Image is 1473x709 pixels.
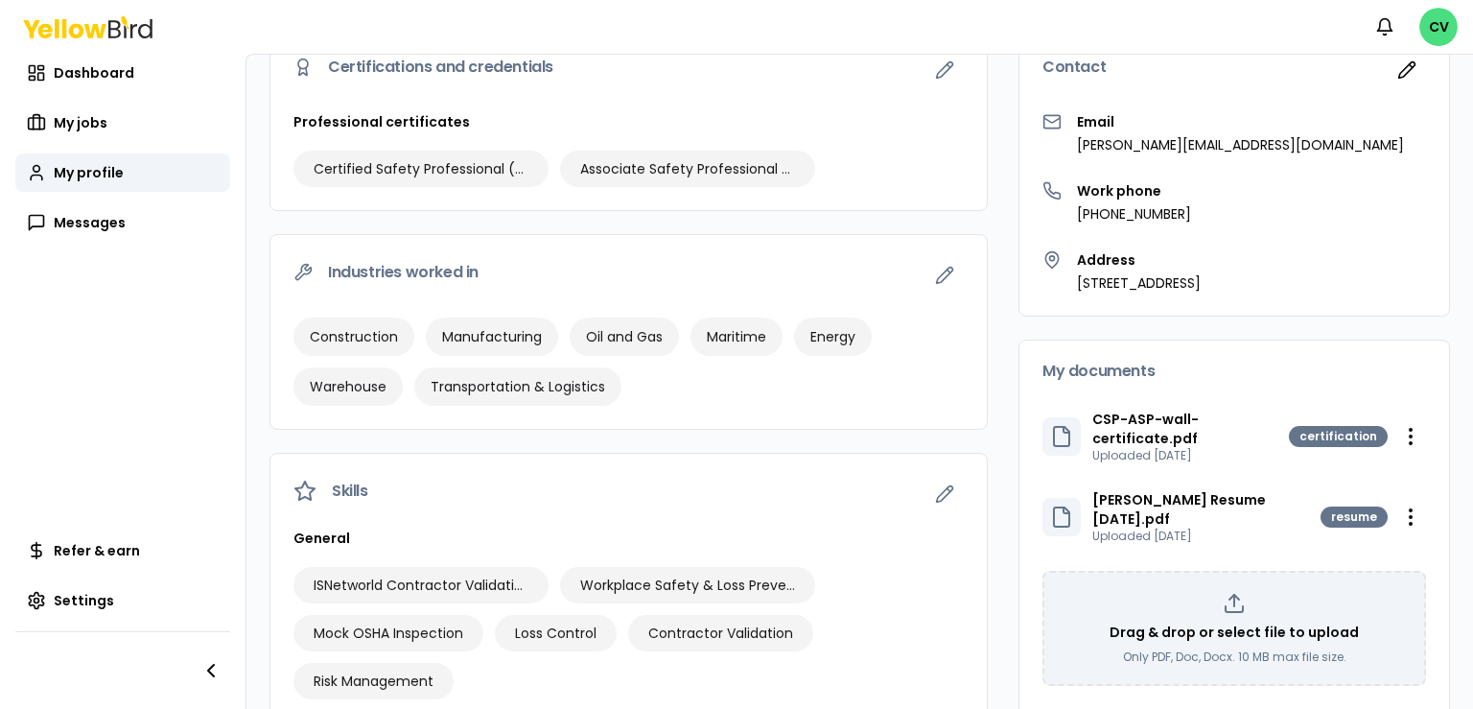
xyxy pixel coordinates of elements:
[1289,426,1388,447] div: certification
[328,265,479,280] span: Industries worked in
[293,112,964,131] h3: Professional certificates
[314,672,433,691] span: Risk Management
[414,367,621,406] div: Transportation & Logistics
[1077,204,1191,224] p: [PHONE_NUMBER]
[1077,112,1404,131] h3: Email
[810,327,855,346] span: Energy
[426,318,558,356] div: Manufacturing
[1042,364,1155,379] span: My documents
[314,159,528,178] span: Certified Safety Professional (CSP)
[580,576,795,595] span: Workplace Safety & Loss Prevention Consultant (CR 59 & 60)
[15,203,230,242] a: Messages
[1077,135,1404,154] p: [PERSON_NAME][EMAIL_ADDRESS][DOMAIN_NAME]
[1077,273,1201,293] p: [STREET_ADDRESS]
[310,377,386,396] span: Warehouse
[15,532,230,570] a: Refer & earn
[1110,623,1359,642] p: Drag & drop or select file to upload
[15,54,230,92] a: Dashboard
[293,615,483,651] div: Mock OSHA Inspection
[54,591,114,610] span: Settings
[293,151,549,187] div: Certified Safety Professional (CSP)
[293,367,403,406] div: Warehouse
[15,104,230,142] a: My jobs
[293,318,414,356] div: Construction
[707,327,766,346] span: Maritime
[332,484,368,499] span: Skills
[293,663,454,699] div: Risk Management
[54,163,124,182] span: My profile
[15,581,230,620] a: Settings
[54,213,126,232] span: Messages
[570,318,679,356] div: Oil and Gas
[648,624,793,643] span: Contractor Validation
[495,615,617,651] div: Loss Control
[1123,650,1346,665] p: Only PDF, Doc, Docx. 10 MB max file size.
[431,377,605,396] span: Transportation & Logistics
[1042,59,1106,75] span: Contact
[310,327,398,346] span: Construction
[314,624,463,643] span: Mock OSHA Inspection
[1077,250,1201,270] h3: Address
[54,63,134,83] span: Dashboard
[328,59,553,75] span: Certifications and credentials
[794,318,872,356] div: Energy
[314,576,528,595] span: ISNetworld Contractor Validation
[1092,448,1289,463] p: Uploaded [DATE]
[586,327,663,346] span: Oil and Gas
[1077,181,1191,201] h3: Work phone
[1042,571,1426,686] div: Drag & drop or select file to uploadOnly PDF, Doc, Docx. 10 MB max file size.
[690,318,783,356] div: Maritime
[442,327,542,346] span: Manufacturing
[1092,490,1321,529] p: [PERSON_NAME] Resume [DATE].pdf
[515,624,596,643] span: Loss Control
[1419,8,1458,46] span: CV
[560,151,815,187] div: Associate Safety Professional (ASP)
[1321,507,1388,528] div: resume
[628,615,813,651] div: Contractor Validation
[293,567,549,603] div: ISNetworld Contractor Validation
[560,567,815,603] div: Workplace Safety & Loss Prevention Consultant (CR 59 & 60)
[1092,410,1289,448] p: CSP-ASP-wall-certificate.pdf
[54,541,140,560] span: Refer & earn
[580,159,795,178] span: Associate Safety Professional (ASP)
[54,113,107,132] span: My jobs
[1092,529,1321,544] p: Uploaded [DATE]
[15,154,230,192] a: My profile
[293,529,964,548] h3: General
